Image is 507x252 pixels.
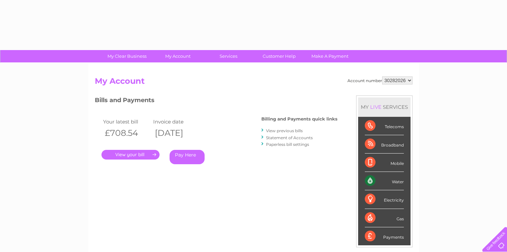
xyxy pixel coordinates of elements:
h2: My Account [95,76,413,89]
th: £708.54 [101,126,152,140]
div: Electricity [365,190,404,209]
a: Services [201,50,256,62]
a: Statement of Accounts [266,135,313,140]
div: Telecoms [365,117,404,135]
div: Gas [365,209,404,227]
a: My Account [150,50,205,62]
td: Your latest bill [101,117,152,126]
a: View previous bills [266,128,303,133]
a: Customer Help [252,50,307,62]
div: Water [365,172,404,190]
div: Mobile [365,154,404,172]
h3: Bills and Payments [95,95,337,107]
div: Broadband [365,135,404,154]
div: Payments [365,227,404,245]
a: My Clear Business [99,50,155,62]
td: Invoice date [152,117,202,126]
th: [DATE] [152,126,202,140]
a: Make A Payment [302,50,357,62]
a: Paperless bill settings [266,142,309,147]
div: LIVE [369,104,383,110]
h4: Billing and Payments quick links [261,116,337,121]
div: MY SERVICES [358,97,411,116]
a: Pay Here [170,150,205,164]
a: . [101,150,160,160]
div: Account number [347,76,413,84]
